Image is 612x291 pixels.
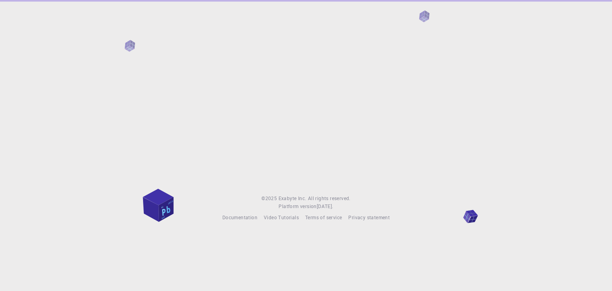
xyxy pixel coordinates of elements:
[305,214,342,220] span: Terms of service
[222,214,257,220] span: Documentation
[279,203,316,210] span: Platform version
[264,214,299,220] span: Video Tutorials
[279,195,306,201] span: Exabyte Inc.
[317,203,333,210] a: [DATE].
[305,214,342,222] a: Terms of service
[261,195,278,203] span: © 2025
[308,195,351,203] span: All rights reserved.
[279,195,306,203] a: Exabyte Inc.
[264,214,299,222] a: Video Tutorials
[348,214,390,220] span: Privacy statement
[317,203,333,209] span: [DATE] .
[348,214,390,222] a: Privacy statement
[222,214,257,222] a: Documentation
